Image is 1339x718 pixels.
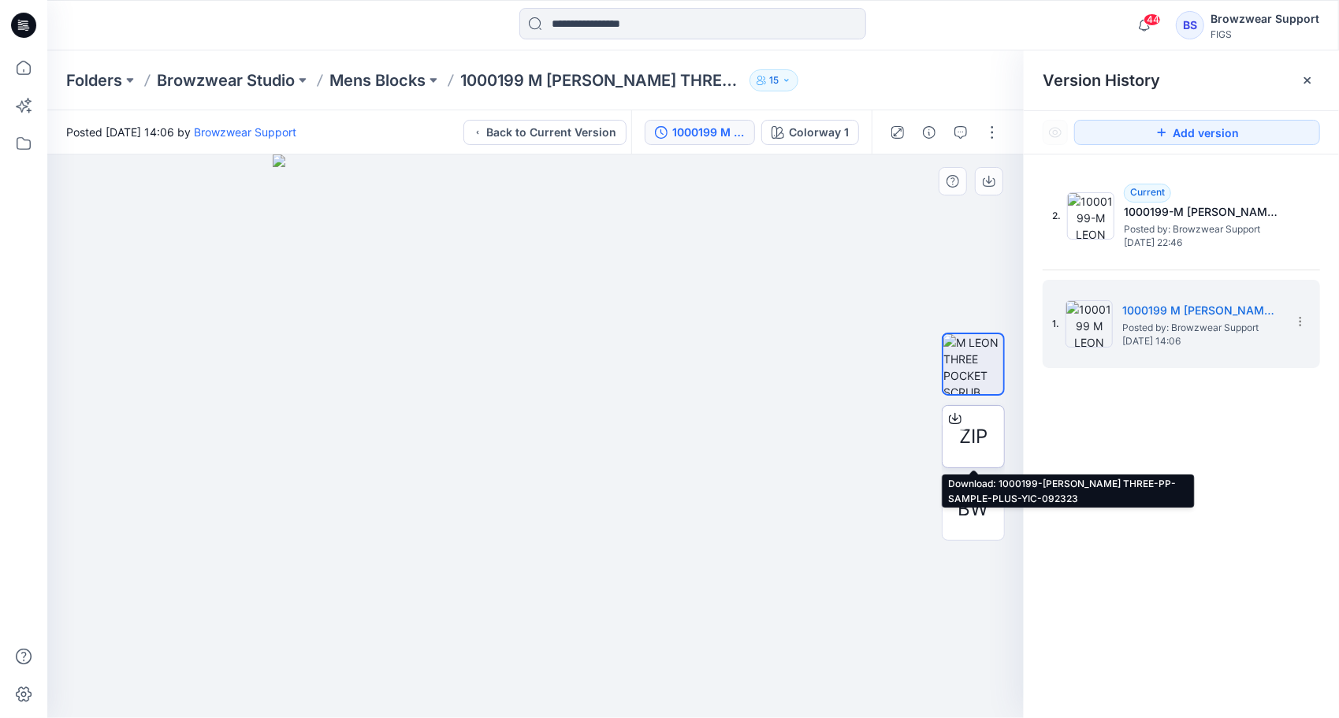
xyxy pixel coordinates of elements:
button: Details [917,120,942,145]
span: Version History [1043,71,1160,90]
p: 1000199 M [PERSON_NAME] THREE POCKET PLUS [460,69,743,91]
span: 2. [1052,209,1061,223]
p: 15 [769,72,779,89]
button: 15 [749,69,798,91]
span: 1. [1052,317,1059,331]
span: Posted by: Browzwear Support [1122,320,1280,336]
img: 1000199 M LEON THREE POCKET PLUS [1066,300,1113,348]
span: Posted [DATE] 14:06 by [66,124,296,140]
button: 1000199 M [PERSON_NAME] THREE POCKET PLUS [645,120,755,145]
div: FIGS [1211,28,1319,40]
a: Browzwear Studio [157,69,295,91]
span: Current [1130,186,1165,198]
a: Folders [66,69,122,91]
div: Browzwear Support [1211,9,1319,28]
a: Mens Blocks [329,69,426,91]
button: Close [1301,74,1314,87]
img: 1000199-M LEON THREE PP-SAMPLE-PLUS-YIC-092323_26-9-24 (1)_Block_Front [1067,192,1114,240]
img: eyJhbGciOiJIUzI1NiIsImtpZCI6IjAiLCJzbHQiOiJzZXMiLCJ0eXAiOiJKV1QifQ.eyJkYXRhIjp7InR5cGUiOiJzdG9yYW... [273,154,798,718]
div: BS [1176,11,1204,39]
span: ZIP [959,422,988,451]
span: [DATE] 22:46 [1124,237,1281,248]
h5: 1000199-M LEON THREE PP-SAMPLE-PLUS-YIC-092323_26-9-24 (1)_Block_Front [1124,203,1281,221]
span: [DATE] 14:06 [1122,336,1280,347]
h5: 1000199 M LEON THREE POCKET PLUS [1122,301,1280,320]
button: Colorway 1 [761,120,859,145]
button: Back to Current Version [463,120,627,145]
span: Posted by: Browzwear Support [1124,221,1281,237]
button: Add version [1074,120,1320,145]
a: Browzwear Support [194,125,296,139]
button: Show Hidden Versions [1043,120,1068,145]
span: 44 [1144,13,1161,26]
span: BW [958,495,989,523]
img: M LEON THREE POCKET SCRUB TOP-Tech Pack-en [943,334,1003,394]
div: Colorway 1 [789,124,849,141]
div: 1000199 M LEON THREE POCKET PLUS [672,124,745,141]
